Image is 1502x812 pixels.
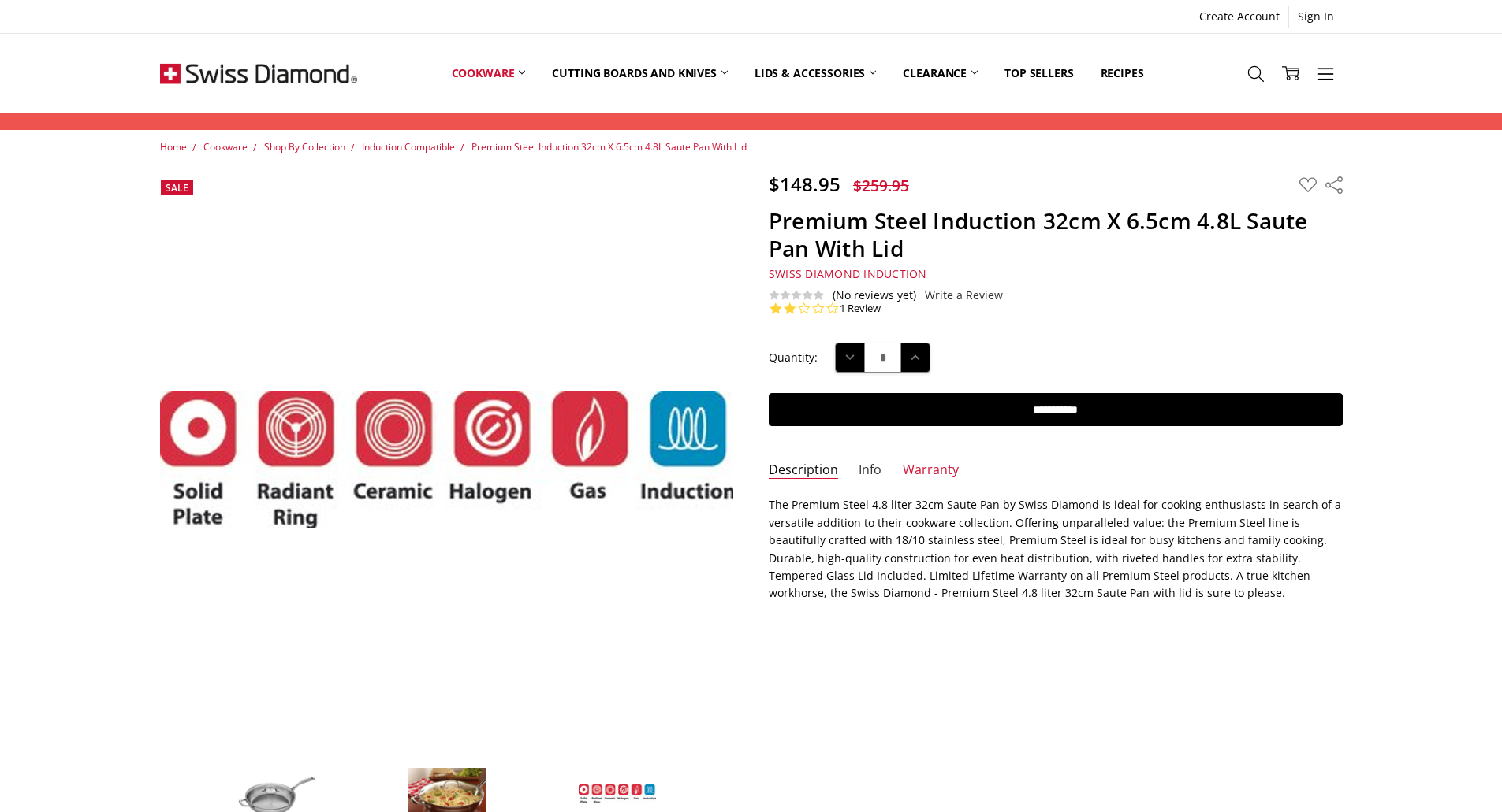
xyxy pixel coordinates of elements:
a: Cookware [438,38,539,108]
span: $259.95 [853,175,909,196]
a: Info [859,462,881,480]
a: Lids & Accessories [741,38,889,108]
a: Create Account [1191,6,1288,28]
a: Shop By Collection [264,140,345,154]
h1: Premium Steel Induction 32cm X 6.5cm 4.8L Saute Pan With Lid [769,207,1343,262]
a: Top Sellers [991,38,1086,108]
a: 1 reviews [840,302,881,316]
a: Cutting boards and knives [539,38,741,108]
img: Free Shipping On Every Order [160,34,357,113]
p: The Premium Steel 4.8 liter 32cm Saute Pan by Swiss Diamond is ideal for cooking enthusiasts in s... [769,496,1343,602]
span: Sale [166,181,188,195]
a: Induction Compatible [362,140,455,154]
img: Premium Steel Induction 32cm X 6.5cm 4.8L Saute Pan With Lid [160,391,734,528]
img: Premium Steel Induction 32cm X 6.5cm 4.8L Saute Pan With Lid [578,784,657,804]
span: (No reviews yet) [833,289,916,302]
a: Sign In [1289,6,1343,28]
a: Recipes [1087,38,1157,108]
a: Clearance [889,38,991,108]
span: Swiss Diamond Induction [769,266,927,281]
a: Premium Steel Induction 32cm X 6.5cm 4.8L Saute Pan With Lid [471,140,747,154]
a: Home [160,140,187,154]
a: Description [769,462,838,480]
label: Quantity: [769,349,818,366]
a: Warranty [903,462,959,480]
a: Cookware [203,140,248,154]
span: $148.95 [769,171,840,197]
a: Write a Review [925,289,1003,302]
